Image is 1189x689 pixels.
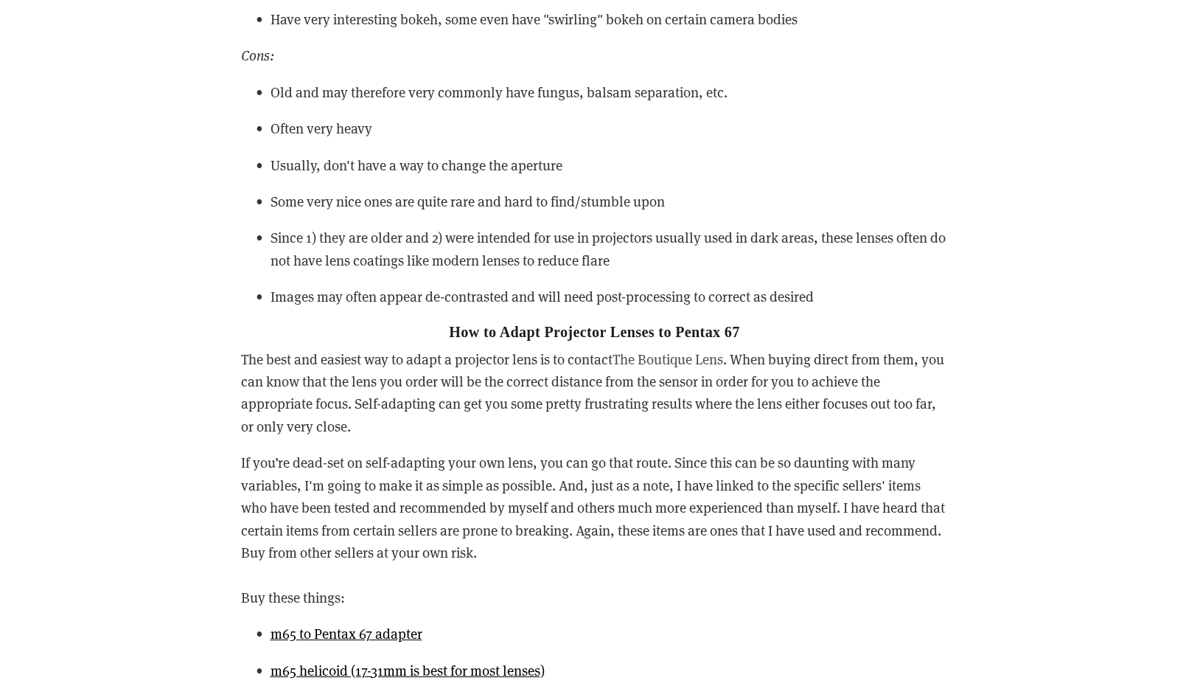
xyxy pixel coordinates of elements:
p: Old and may therefore very commonly have fungus, balsam separation, etc. [271,81,949,103]
em: Cons: [241,46,274,64]
p: Since 1) they are older and 2) were intended for use in projectors usually used in dark areas, th... [271,226,949,271]
p: Have very interesting bokeh, some even have "swirling" bokeh on certain camera bodies [271,8,949,30]
p: The best and easiest way to adapt a projector lens is to contact . When buying direct from them, ... [241,348,949,438]
p: If you’re dead-set on self-adapting your own lens, you can go that route. Since this can be so da... [241,451,949,609]
p: Often very heavy [271,117,949,139]
a: m65 to Pentax 67 adapter [271,624,422,643]
p: Usually, don't have a way to change the aperture [271,154,949,176]
a: m65 helicoid (17-31mm is best for most lenses) [271,661,545,679]
strong: How to Adapt Projector Lenses to Pentax 67 [449,324,739,340]
a: The Boutique Lens [613,350,723,368]
p: Some very nice ones are quite rare and hard to find/stumble upon [271,190,949,212]
p: Images may often appear de-contrasted and will need post-processing to correct as desired [271,285,949,308]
